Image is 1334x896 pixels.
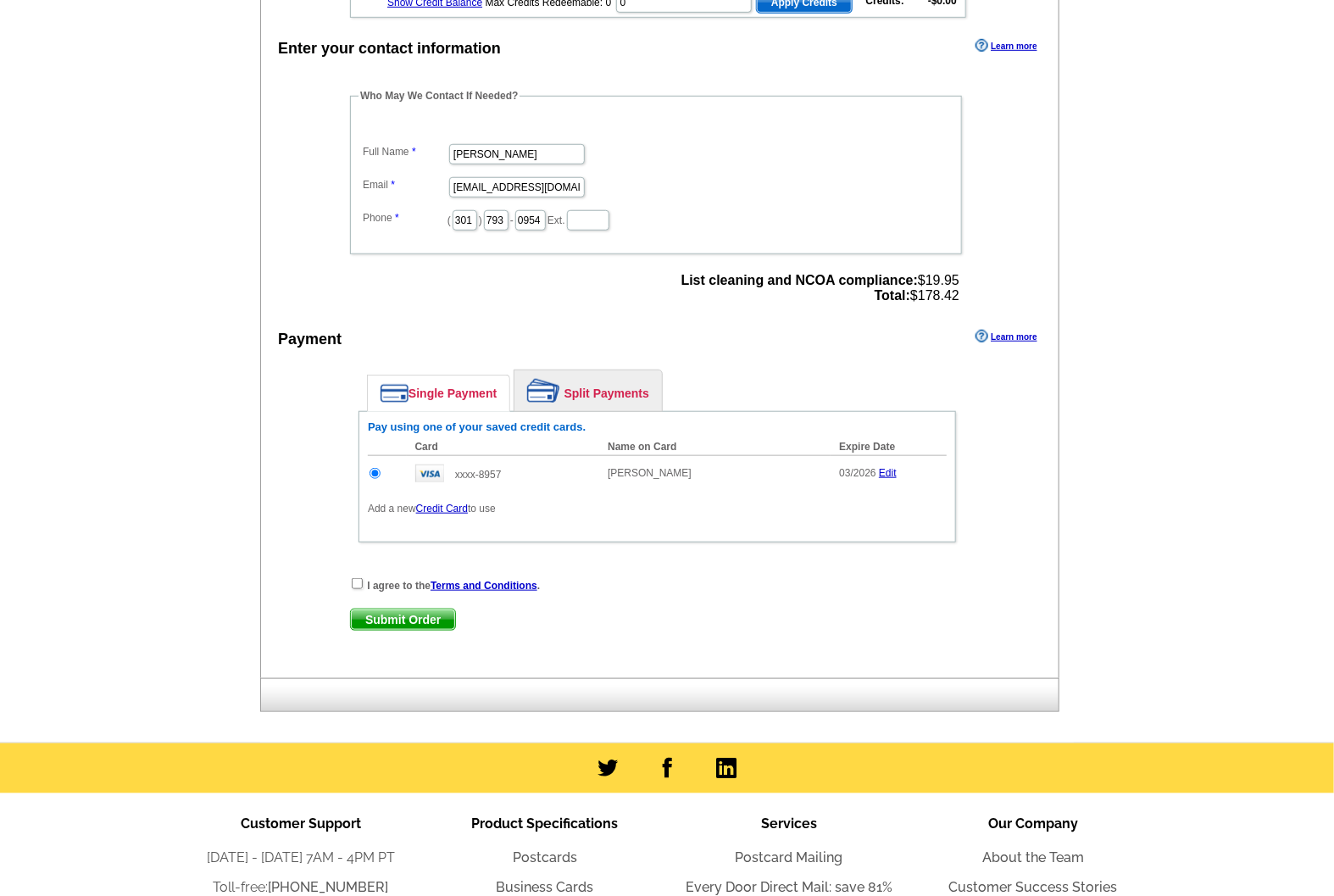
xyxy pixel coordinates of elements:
[455,469,502,481] span: xxxx-8957
[363,177,447,192] label: Email
[1096,843,1334,896] iframe: LiveChat chat widget
[368,376,509,411] a: Single Payment
[363,144,447,159] label: Full Name
[975,330,1037,343] a: Learn more
[415,465,444,482] img: visa.gif
[879,467,897,479] a: Edit
[975,39,1037,53] a: Learn more
[472,815,619,832] span: Product Specifications
[416,503,468,515] a: Credit Card
[949,879,1118,895] a: Customer Success Stories
[241,815,361,832] span: Customer Support
[431,580,537,592] a: Terms and Conditions
[736,849,843,865] a: Postcard Mailing
[367,580,540,592] strong: I agree to the .
[527,379,560,403] img: split-payment.png
[407,438,600,456] th: Card
[179,848,423,868] li: [DATE] - [DATE] 7AM - 4PM PT
[278,328,342,351] div: Payment
[351,609,455,630] span: Submit Order
[363,210,447,225] label: Phone
[988,815,1078,832] span: Our Company
[831,438,947,456] th: Expire Date
[839,467,875,479] span: 03/2026
[982,849,1084,865] a: About the Team
[599,438,831,456] th: Name on Card
[359,88,520,103] legend: Who May We Contact If Needed?
[686,879,892,895] a: Every Door Direct Mail: save 81%
[497,879,594,895] a: Business Cards
[278,37,501,60] div: Enter your contact information
[381,384,409,403] img: single-payment.png
[608,467,692,479] span: [PERSON_NAME]
[681,273,918,287] strong: List cleaning and NCOA compliance:
[359,206,953,232] dd: ( ) - Ext.
[761,815,817,832] span: Services
[368,420,947,434] h6: Pay using one of your saved credit cards.
[875,288,910,303] strong: Total:
[269,879,389,895] a: [PHONE_NUMBER]
[681,273,959,303] span: $19.95 $178.42
[514,370,662,411] a: Split Payments
[368,501,947,516] p: Add a new to use
[513,849,577,865] a: Postcards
